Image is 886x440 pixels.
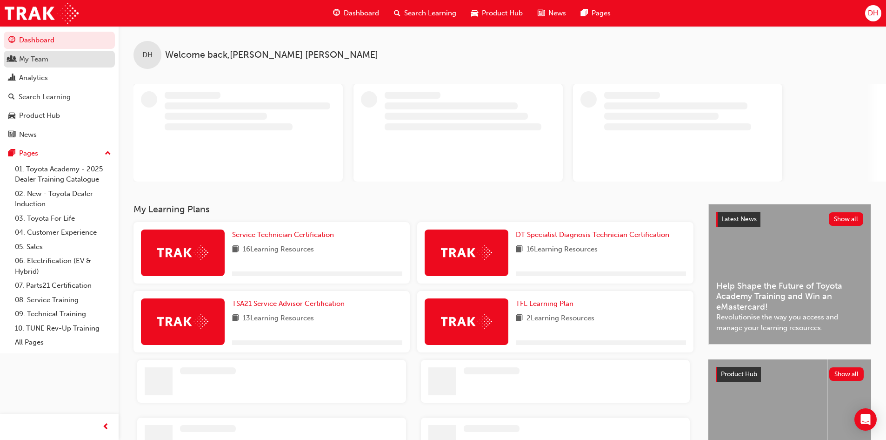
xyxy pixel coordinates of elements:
span: TSA21 Service Advisor Certification [232,299,345,308]
a: News [4,126,115,143]
a: search-iconSearch Learning [386,4,464,23]
span: news-icon [538,7,545,19]
a: TSA21 Service Advisor Certification [232,298,348,309]
span: pages-icon [581,7,588,19]
span: DT Specialist Diagnosis Technician Certification [516,230,669,239]
div: News [19,129,37,140]
a: Product HubShow all [716,367,864,382]
button: Pages [4,145,115,162]
a: guage-iconDashboard [326,4,386,23]
a: Dashboard [4,32,115,49]
div: Analytics [19,73,48,83]
span: DH [142,50,153,61]
span: Help Shape the Future of Toyota Academy Training and Win an eMastercard! [716,281,863,312]
a: 09. Technical Training [11,307,115,321]
span: Revolutionise the way you access and manage your learning resources. [716,312,863,333]
a: TFL Learning Plan [516,298,577,309]
a: Search Learning [4,88,115,106]
span: chart-icon [8,74,15,82]
span: 13 Learning Resources [243,313,314,325]
span: 16 Learning Resources [243,244,314,256]
a: news-iconNews [530,4,573,23]
span: 2 Learning Resources [526,313,594,325]
span: DH [868,8,878,19]
img: Trak [5,3,79,24]
button: Show all [829,212,864,226]
a: 07. Parts21 Certification [11,278,115,293]
button: Show all [829,367,864,381]
a: 04. Customer Experience [11,225,115,240]
span: Search Learning [404,8,456,19]
a: 06. Electrification (EV & Hybrid) [11,254,115,278]
a: 10. TUNE Rev-Up Training [11,321,115,336]
a: All Pages [11,335,115,350]
span: TFL Learning Plan [516,299,573,308]
a: Service Technician Certification [232,230,338,240]
div: Search Learning [19,92,71,102]
span: prev-icon [102,421,109,433]
span: Product Hub [721,370,757,378]
img: Trak [441,245,492,260]
a: 08. Service Training [11,293,115,307]
div: My Team [19,54,48,65]
a: pages-iconPages [573,4,618,23]
a: 01. Toyota Academy - 2025 Dealer Training Catalogue [11,162,115,187]
span: search-icon [394,7,400,19]
a: 05. Sales [11,240,115,254]
a: Analytics [4,69,115,87]
span: book-icon [232,313,239,325]
span: up-icon [105,148,111,160]
span: search-icon [8,93,15,102]
span: guage-icon [8,36,15,45]
a: Product Hub [4,107,115,124]
h3: My Learning Plans [133,204,693,215]
span: Latest News [721,215,757,223]
div: Open Intercom Messenger [854,408,877,431]
span: guage-icon [333,7,340,19]
a: My Team [4,51,115,68]
a: Latest NewsShow all [716,212,863,227]
span: Product Hub [482,8,523,19]
img: Trak [157,245,208,260]
a: 03. Toyota For Life [11,211,115,226]
span: people-icon [8,55,15,64]
span: pages-icon [8,149,15,158]
span: Pages [592,8,611,19]
span: car-icon [471,7,478,19]
img: Trak [157,314,208,329]
a: 02. New - Toyota Dealer Induction [11,187,115,211]
a: Latest NewsShow allHelp Shape the Future of Toyota Academy Training and Win an eMastercard!Revolu... [708,204,871,345]
a: DT Specialist Diagnosis Technician Certification [516,230,673,240]
a: car-iconProduct Hub [464,4,530,23]
button: DashboardMy TeamAnalyticsSearch LearningProduct HubNews [4,30,115,145]
img: Trak [441,314,492,329]
span: News [548,8,566,19]
span: Welcome back , [PERSON_NAME] [PERSON_NAME] [165,50,378,61]
div: Pages [19,148,38,159]
span: Dashboard [344,8,379,19]
span: Service Technician Certification [232,230,334,239]
span: book-icon [232,244,239,256]
span: 16 Learning Resources [526,244,598,256]
span: book-icon [516,313,523,325]
div: Product Hub [19,110,60,121]
span: car-icon [8,112,15,120]
span: book-icon [516,244,523,256]
button: DH [865,5,881,21]
span: news-icon [8,131,15,139]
